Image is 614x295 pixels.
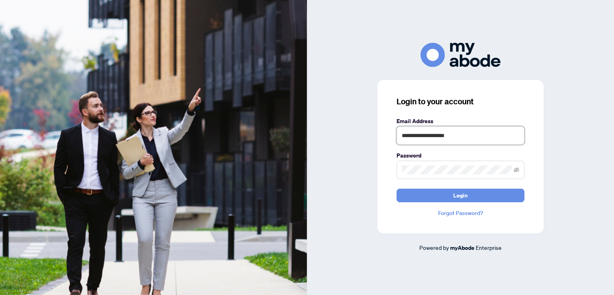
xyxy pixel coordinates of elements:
label: Email Address [397,117,524,126]
label: Password [397,151,524,160]
a: myAbode [450,243,474,252]
img: ma-logo [421,43,500,67]
span: Powered by [419,244,449,251]
button: Login [397,189,524,202]
a: Forgot Password? [397,209,524,217]
span: Login [453,189,468,202]
span: Enterprise [476,244,502,251]
span: eye-invisible [514,167,519,173]
h3: Login to your account [397,96,524,107]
